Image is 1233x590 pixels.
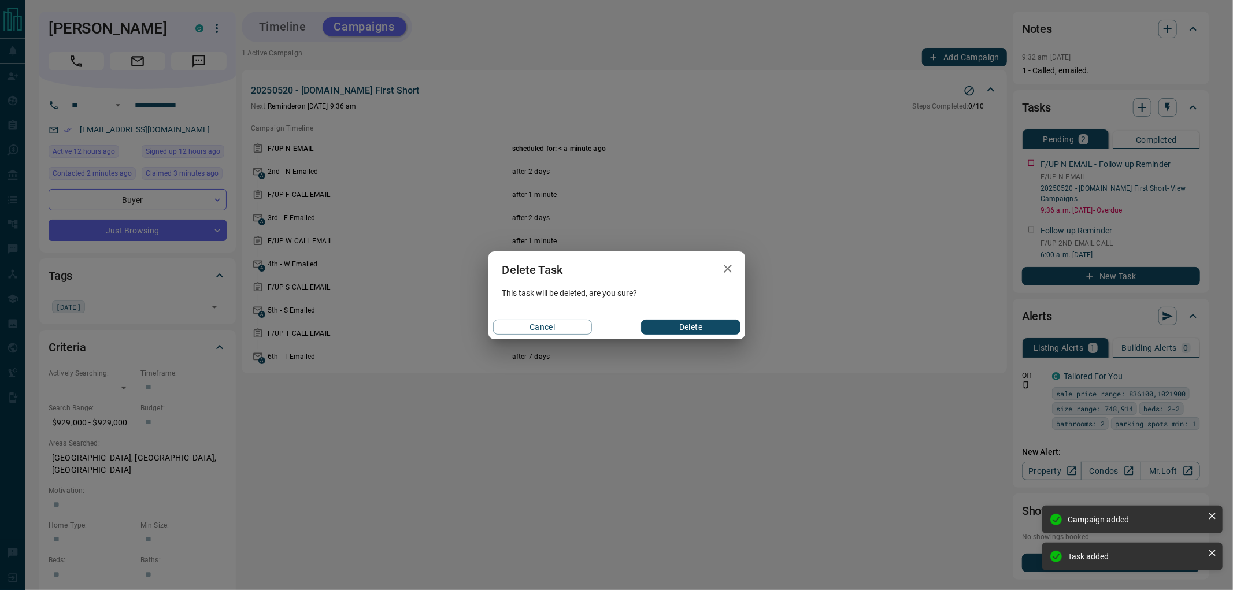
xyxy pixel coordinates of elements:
[488,251,577,288] h2: Delete Task
[1068,515,1203,524] div: Campaign added
[641,320,740,335] button: Delete
[493,320,592,335] button: Cancel
[488,288,745,298] div: This task will be deleted, are you sure?
[1068,552,1203,561] div: Task added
